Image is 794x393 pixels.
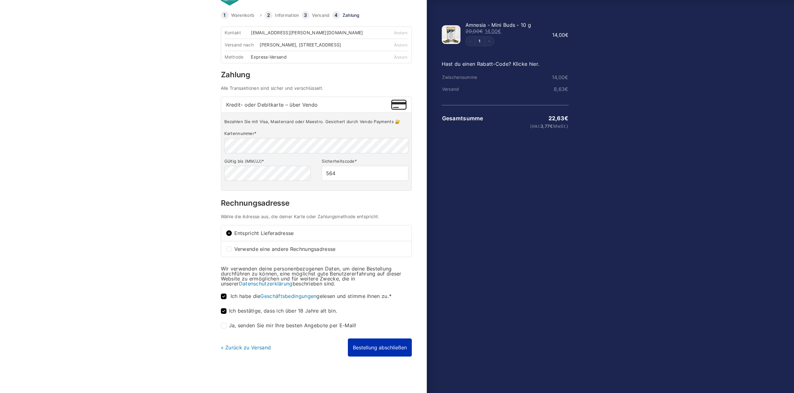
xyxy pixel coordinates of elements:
label: Gültig bis (MM/JJ) [224,159,311,164]
button: Decrement [466,36,475,46]
a: Ändern [394,31,408,35]
span: Amnesia - Mini Buds - 10 g [465,22,531,28]
th: Gesamtsumme [442,115,484,122]
div: Methode [225,55,251,59]
button: Bestellung abschließen [348,338,412,357]
a: Warenkorb [231,13,255,17]
span: € [550,123,553,129]
a: Geschäftsbedingungen [260,293,316,299]
a: Edit [475,39,485,43]
input: Sicherheitscode [322,166,408,181]
label: Sicherheitscode [322,159,408,164]
a: Versand [312,13,330,17]
label: Kartennummer [224,131,408,136]
label: Ich bestätige, dass ich über 18 Jahre alt bin. [221,308,337,314]
div: Kontakt [225,31,251,35]
span: Verwende eine andere Rechnungsadresse [234,247,407,252]
th: Zwischensumme [442,75,484,80]
small: (inkl. MwSt.) [484,124,568,128]
h4: Wähle die Adresse aus, die deiner Karte oder Zahlungsmethode entspricht. [221,214,412,219]
a: Ändern [394,55,408,60]
bdi: 20,00 [465,28,483,34]
th: Versand [442,87,484,92]
div: Versand nach [225,43,260,47]
input: Ja, senden Sie mir Ihre besten Angebote per E-Mail! [221,323,227,328]
a: Information [275,13,299,17]
button: Increment [485,36,494,46]
div: [EMAIL_ADDRESS][PERSON_NAME][DOMAIN_NAME] [251,31,367,35]
span: Kredit- oder Debitkarte – über Vendo [226,102,392,107]
span: € [564,115,568,122]
bdi: 14,00 [552,74,568,80]
p: Bezahlen Sie mit Visa, Mastercard oder Maestro. Gesichert durch Vendo Payments 🔐 [224,119,408,124]
span: Entspricht Lieferadresse [234,231,407,236]
input: Ich bestätige, dass ich über 18 Jahre alt bin. [221,308,227,314]
span: € [565,32,568,38]
a: Datenschutzerklärung [239,280,293,287]
img: Kredit- oder Debitkarte – über Vendo [391,100,406,110]
span: 3,77 [540,123,553,129]
label: Ja, senden Sie mir Ihre besten Angebote per E-Mail! [221,323,356,328]
bdi: 14,00 [485,28,501,34]
span: € [498,28,501,34]
a: Zahlung [343,13,360,17]
p: Wir verwenden deine personenbezogenen Daten, um deine Bestellung durchführen zu können, eine mögl... [221,266,412,286]
input: Ich habe dieGeschäftsbedingungengelesen und stimme ihnen zu. [221,294,227,299]
span: Ich habe die gelesen und stimme ihnen zu. [231,293,392,299]
bdi: 14,00 [552,32,569,38]
a: Ändern [394,43,408,47]
a: Hast du einen Rabatt-Code? Klicke hier. [442,61,539,67]
a: « Zurück zu Versand [221,344,271,351]
h3: Zahlung [221,71,412,79]
span: € [480,28,483,34]
h4: Alle Transaktionen sind sicher und verschlüsselt. [221,86,412,90]
div: [PERSON_NAME], [STREET_ADDRESS] [260,43,345,47]
bdi: 22,63 [548,115,568,122]
bdi: 8,63 [554,86,568,92]
span: € [565,74,568,80]
h3: Rechnungsadresse [221,199,412,207]
div: Express-Versand [251,55,291,59]
span: € [565,86,568,92]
